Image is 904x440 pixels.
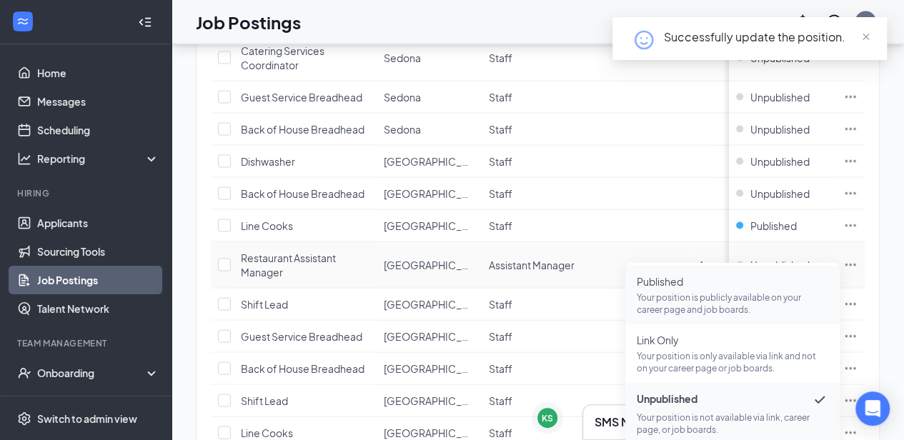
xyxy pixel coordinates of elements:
span: close [861,32,871,42]
span: Shift Lead [241,298,288,311]
svg: Ellipses [843,258,858,272]
span: Staff [488,330,512,343]
span: Published [637,274,828,289]
td: Sedona [377,114,481,146]
span: [GEOGRAPHIC_DATA] [384,155,488,168]
span: Staff [488,91,512,104]
td: Seville [377,289,481,321]
span: Staff [488,123,512,136]
svg: WorkstreamLogo [16,14,30,29]
td: Sedona [377,35,481,81]
a: Sourcing Tools [37,237,159,266]
span: Shift Lead [241,394,288,407]
svg: Analysis [17,151,31,166]
td: Staff [481,178,585,210]
td: Seville [377,146,481,178]
a: Team [37,387,159,416]
span: Line Cooks [241,219,293,232]
svg: Settings [17,411,31,426]
div: LB [860,16,870,28]
svg: Ellipses [843,361,858,376]
p: Your position is not available via link, career page, or job boards. [637,411,828,436]
span: [GEOGRAPHIC_DATA] [384,426,488,439]
div: KS [542,412,553,424]
span: Assistant Manager [488,259,574,271]
h3: SMS Messages [595,414,676,430]
td: Staff [481,210,585,242]
td: Staff [481,321,585,353]
span: Unpublished [750,258,810,272]
svg: Ellipses [843,394,858,408]
span: Unpublished [750,154,810,169]
span: Sedona [384,123,421,136]
span: Sedona [384,91,421,104]
td: Staff [481,289,585,321]
p: Your position is publicly available on your career page and job boards. [637,291,828,316]
div: Hiring [17,187,157,199]
svg: Ellipses [843,426,858,440]
svg: Notifications [794,14,811,31]
span: Staff [488,187,512,200]
span: Unpublished [750,122,810,136]
span: Staff [488,219,512,232]
svg: HappyFace [632,29,655,51]
span: Dishwasher [241,155,295,168]
span: Catering Services Coordinator [241,44,324,71]
span: Back of House Breadhead [241,187,364,200]
span: [GEOGRAPHIC_DATA] [384,259,488,271]
td: Staff [481,353,585,385]
span: Restaurant Assistant Manager [241,251,336,279]
span: [GEOGRAPHIC_DATA] [384,362,488,375]
svg: Checkmark [811,391,828,409]
span: Link Only [637,333,828,347]
h1: Job Postings [196,10,301,34]
div: Team Management [17,337,157,349]
td: Seville [377,210,481,242]
div: Open Intercom Messenger [855,391,890,426]
span: Guest Service Breadhead [241,330,362,343]
span: Line Cooks [241,426,293,439]
a: Home [37,59,159,87]
span: Back of House Breadhead [241,123,364,136]
span: Unpublished [750,186,810,201]
td: Seville [377,321,481,353]
span: Staff [488,155,512,168]
td: Seville [377,242,481,289]
svg: Ellipses [843,122,858,136]
span: Staff [488,426,512,439]
td: Sky Harbor Airport [377,353,481,385]
span: [GEOGRAPHIC_DATA] [384,219,488,232]
td: Staff [481,114,585,146]
span: Staff [488,298,512,311]
a: Job Postings [37,266,159,294]
span: [GEOGRAPHIC_DATA] [384,187,488,200]
span: Back of House Breadhead [241,362,364,375]
svg: Collapse [138,15,152,29]
svg: Ellipses [843,297,858,311]
span: [GEOGRAPHIC_DATA] [384,298,488,311]
span: Sedona [384,51,421,64]
svg: Ellipses [843,219,858,233]
a: Scheduling [37,116,159,144]
div: Onboarding [37,366,147,380]
a: Talent Network [37,294,159,323]
span: Published [750,219,797,233]
td: Assistant Manager [481,242,585,289]
p: Your position is only available via link and not on your career page or job boards. [637,350,828,374]
span: Unpublished [637,391,828,409]
div: Reporting [37,151,160,166]
td: Sedona [377,81,481,114]
svg: UserCheck [17,366,31,380]
div: Switch to admin view [37,411,137,426]
span: Staff [488,51,512,64]
a: Applicants [37,209,159,237]
span: [GEOGRAPHIC_DATA] [384,394,488,407]
span: Staff [488,362,512,375]
td: Seville [377,178,481,210]
td: Sky Harbor Airport [377,385,481,417]
svg: QuestionInfo [825,14,843,31]
svg: Ellipses [843,90,858,104]
a: Messages [37,87,159,116]
svg: Ellipses [843,329,858,344]
td: Staff [481,385,585,417]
